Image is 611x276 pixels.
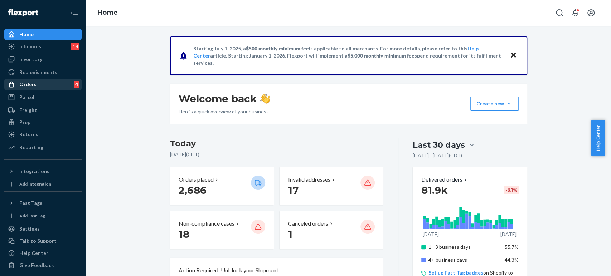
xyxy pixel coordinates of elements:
[4,166,82,177] button: Integrations
[19,225,40,232] div: Settings
[348,53,414,59] span: $5,000 monthly minimum fee
[19,94,34,101] div: Parcel
[97,9,118,16] a: Home
[413,139,465,151] div: Last 30 days
[4,142,82,153] a: Reporting
[179,228,189,240] span: 18
[500,231,517,238] p: [DATE]
[19,56,42,63] div: Inventory
[19,181,51,187] div: Add Integration
[504,186,519,194] div: -6.1 %
[4,41,82,52] a: Inbounds18
[591,120,605,156] button: Help Center
[170,151,384,158] p: [DATE] ( CDT )
[4,129,82,140] a: Returns
[4,54,82,65] a: Inventory
[4,235,82,247] a: Talk to Support
[4,247,82,259] a: Help Center
[4,117,82,128] a: Prep
[74,81,79,88] div: 4
[170,138,384,149] h3: Today
[421,176,468,184] button: Delivered orders
[4,29,82,40] a: Home
[4,79,82,90] a: Orders4
[19,168,49,175] div: Integrations
[19,107,37,114] div: Freight
[288,176,330,184] p: Invalid addresses
[179,176,214,184] p: Orders placed
[260,94,270,104] img: hand-wave emoji
[19,81,37,88] div: Orders
[19,262,54,269] div: Give Feedback
[288,184,299,196] span: 17
[19,43,41,50] div: Inbounds
[584,6,598,20] button: Open account menu
[421,184,448,196] span: 81.9k
[509,50,518,61] button: Close
[288,220,328,228] p: Canceled orders
[428,256,499,263] p: 4+ business days
[4,66,82,78] a: Replenishments
[92,3,123,23] ol: breadcrumbs
[4,104,82,116] a: Freight
[423,231,439,238] p: [DATE]
[19,131,38,138] div: Returns
[280,167,383,205] button: Invalid addresses 17
[179,266,278,275] p: Action Required: Unblock your Shipment
[413,152,462,159] p: [DATE] - [DATE] ( CDT )
[4,180,82,188] a: Add Integration
[568,6,582,20] button: Open notifications
[246,45,309,51] span: $500 monthly minimum fee
[179,184,207,196] span: 2,686
[179,220,234,228] p: Non-compliance cases
[280,211,383,249] button: Canceled orders 1
[19,119,30,126] div: Prep
[4,223,82,235] a: Settings
[19,144,43,151] div: Reporting
[170,211,274,249] button: Non-compliance cases 18
[19,199,42,207] div: Fast Tags
[505,244,519,250] span: 55.7%
[193,45,503,66] p: Starting July 1, 2025, a is applicable to all merchants. For more details, please refer to this a...
[4,212,82,220] a: Add Fast Tag
[19,250,48,257] div: Help Center
[4,197,82,209] button: Fast Tags
[67,6,82,20] button: Close Navigation
[71,43,79,50] div: 18
[505,257,519,263] span: 44.3%
[170,167,274,205] button: Orders placed 2,686
[19,31,34,38] div: Home
[4,260,82,271] button: Give Feedback
[8,9,38,16] img: Flexport logo
[4,92,82,103] a: Parcel
[552,6,567,20] button: Open Search Box
[179,92,270,105] h1: Welcome back
[19,213,45,219] div: Add Fast Tag
[19,237,57,245] div: Talk to Support
[179,108,270,115] p: Here’s a quick overview of your business
[428,243,499,251] p: 1 - 3 business days
[428,270,483,276] a: Set up Fast Tag badges
[288,228,292,240] span: 1
[470,97,519,111] button: Create new
[19,69,57,76] div: Replenishments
